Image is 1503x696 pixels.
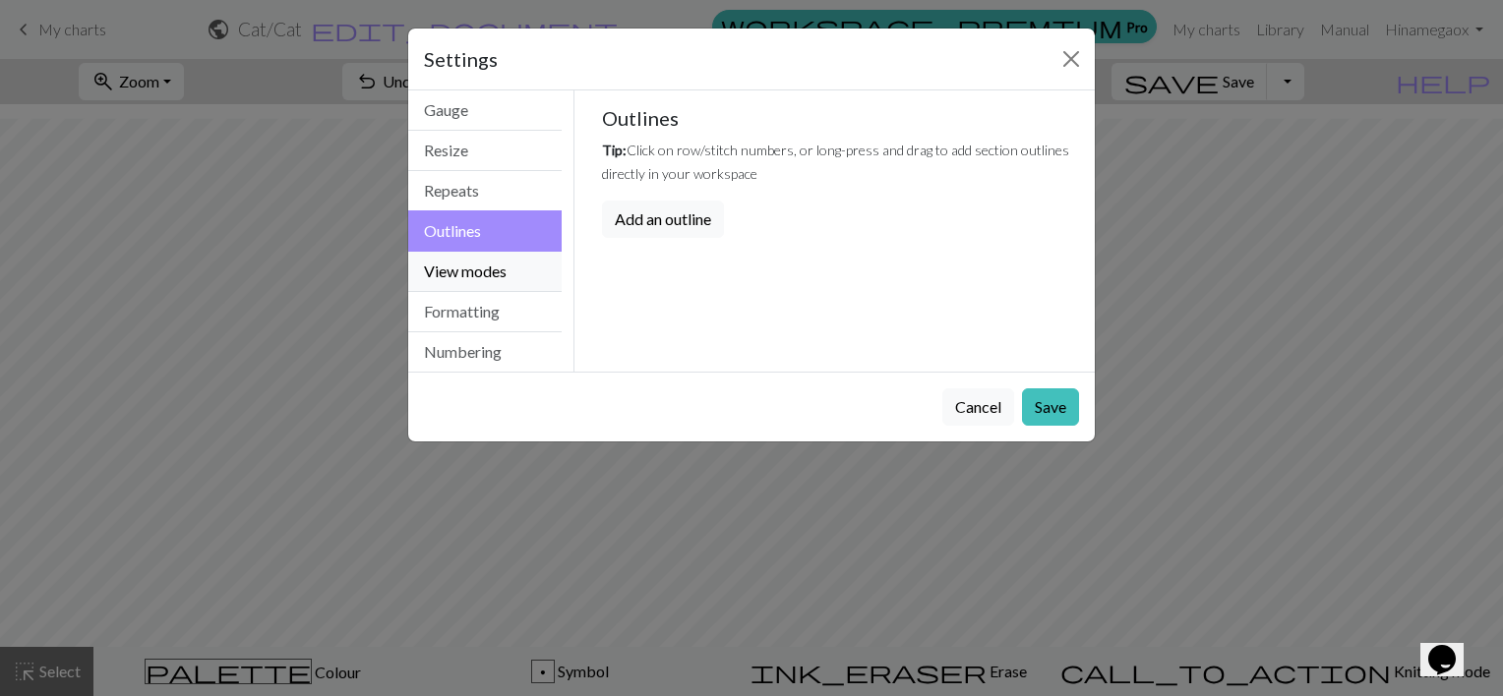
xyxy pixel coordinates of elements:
button: View modes [408,252,562,292]
button: Formatting [408,292,562,332]
button: Save [1022,388,1079,426]
small: Click on row/stitch numbers, or long-press and drag to add section outlines directly in your work... [602,142,1069,182]
h5: Outlines [602,106,1080,130]
button: Gauge [408,90,562,131]
button: Repeats [408,171,562,211]
em: Tip: [602,142,627,158]
h5: Settings [424,44,498,74]
button: Outlines [408,210,562,252]
iframe: chat widget [1420,617,1483,676]
button: Resize [408,131,562,171]
button: Close [1055,43,1087,75]
button: Cancel [942,388,1014,426]
button: Numbering [408,332,562,372]
button: Add an outline [602,201,724,238]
